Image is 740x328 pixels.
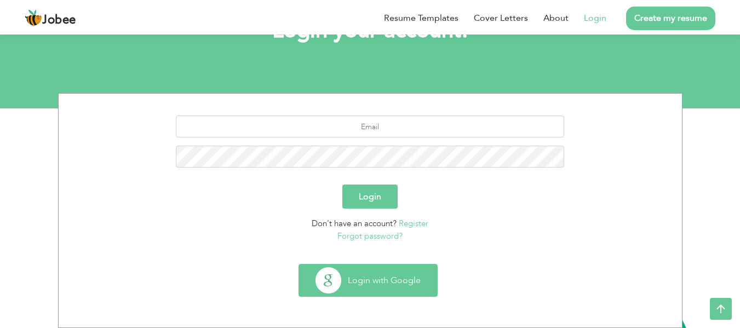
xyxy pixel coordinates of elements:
a: Create my resume [626,7,715,30]
img: jobee.io [25,9,42,27]
h1: Login your account. [74,16,666,45]
button: Login [342,185,398,209]
a: About [543,11,569,25]
button: Login with Google [299,264,437,296]
input: Email [176,116,564,137]
a: Forgot password? [337,231,403,241]
span: Jobee [42,14,76,26]
a: Cover Letters [474,11,528,25]
a: Login [584,11,606,25]
a: Resume Templates [384,11,458,25]
a: Register [399,218,428,229]
span: Don't have an account? [312,218,397,229]
a: Jobee [25,9,76,27]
